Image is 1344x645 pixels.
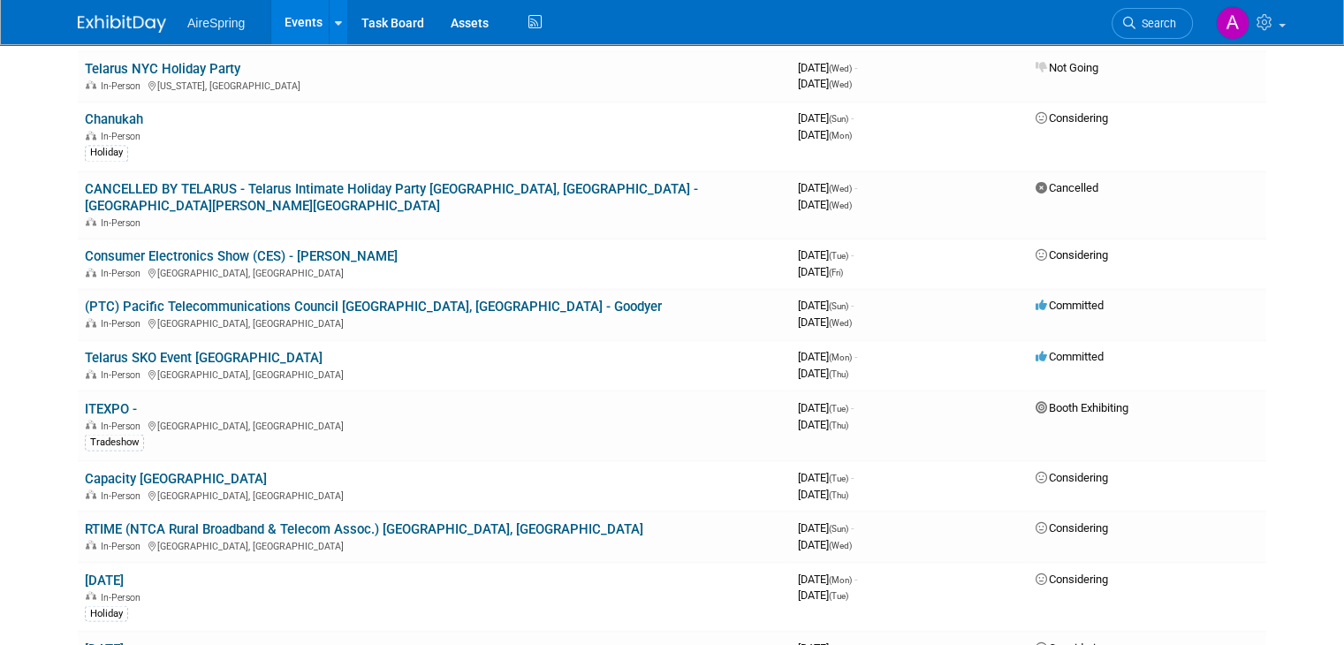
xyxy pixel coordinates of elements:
span: - [851,400,854,414]
span: - [851,470,854,483]
span: [DATE] [798,487,848,500]
span: [DATE] [798,400,854,414]
span: Considering [1036,111,1108,125]
img: In-Person Event [86,540,96,549]
span: In-Person [101,420,146,431]
span: Considering [1036,520,1108,534]
span: Cancelled [1036,181,1098,194]
span: (Wed) [829,201,852,210]
span: [DATE] [798,315,852,329]
a: [DATE] [85,572,124,588]
img: In-Person Event [86,591,96,600]
span: (Tue) [829,251,848,261]
span: (Fri) [829,268,843,277]
span: [DATE] [798,111,854,125]
span: (Sun) [829,301,848,311]
span: Committed [1036,350,1104,363]
span: [DATE] [798,367,848,380]
img: In-Person Event [86,80,96,89]
span: In-Person [101,80,146,92]
span: - [854,181,857,194]
span: (Wed) [829,318,852,328]
a: Telarus NYC Holiday Party [85,61,240,77]
img: In-Person Event [86,318,96,327]
span: (Sun) [829,523,848,533]
div: Tradeshow [85,434,144,450]
span: (Sun) [829,114,848,124]
a: (PTC) Pacific Telecommunications Council [GEOGRAPHIC_DATA], [GEOGRAPHIC_DATA] - Goodyer [85,299,662,315]
span: Considering [1036,572,1108,585]
img: In-Person Event [86,420,96,429]
span: [DATE] [798,61,857,74]
a: CANCELLED BY TELARUS - Telarus Intimate Holiday Party [GEOGRAPHIC_DATA], [GEOGRAPHIC_DATA] - [GEO... [85,181,698,214]
div: [GEOGRAPHIC_DATA], [GEOGRAPHIC_DATA] [85,367,784,381]
span: [DATE] [798,299,854,312]
span: - [851,520,854,534]
span: (Wed) [829,540,852,550]
span: (Tue) [829,590,848,600]
img: In-Person Event [86,131,96,140]
span: Considering [1036,248,1108,262]
span: [DATE] [798,572,857,585]
span: In-Person [101,369,146,381]
span: (Tue) [829,403,848,413]
span: [DATE] [798,470,854,483]
span: (Wed) [829,184,852,193]
span: Considering [1036,470,1108,483]
div: [GEOGRAPHIC_DATA], [GEOGRAPHIC_DATA] [85,265,784,279]
a: Chanukah [85,111,143,127]
span: [DATE] [798,350,857,363]
div: [US_STATE], [GEOGRAPHIC_DATA] [85,78,784,92]
span: [DATE] [798,265,843,278]
span: - [851,248,854,262]
span: Booth Exhibiting [1036,400,1128,414]
span: Committed [1036,299,1104,312]
img: In-Person Event [86,489,96,498]
span: [DATE] [798,198,852,211]
span: (Mon) [829,131,852,140]
span: Search [1135,17,1176,30]
span: [DATE] [798,181,857,194]
span: [DATE] [798,248,854,262]
a: Capacity [GEOGRAPHIC_DATA] [85,470,267,486]
a: Search [1112,8,1193,39]
a: Consumer Electronics Show (CES) - [PERSON_NAME] [85,248,398,264]
span: [DATE] [798,520,854,534]
span: Not Going [1036,61,1098,74]
span: In-Person [101,591,146,603]
span: In-Person [101,268,146,279]
span: - [854,350,857,363]
span: [DATE] [798,537,852,550]
span: - [854,61,857,74]
span: [DATE] [798,77,852,90]
span: - [851,299,854,312]
span: (Tue) [829,473,848,482]
img: In-Person Event [86,217,96,226]
img: In-Person Event [86,268,96,277]
a: ITEXPO - [85,400,137,416]
span: In-Person [101,540,146,551]
span: (Thu) [829,489,848,499]
span: (Mon) [829,574,852,584]
span: In-Person [101,131,146,142]
div: [GEOGRAPHIC_DATA], [GEOGRAPHIC_DATA] [85,537,784,551]
span: (Mon) [829,353,852,362]
span: [DATE] [798,128,852,141]
span: - [851,111,854,125]
div: [GEOGRAPHIC_DATA], [GEOGRAPHIC_DATA] [85,487,784,501]
div: Holiday [85,605,128,621]
span: In-Person [101,318,146,330]
span: In-Person [101,217,146,229]
span: - [854,572,857,585]
span: (Wed) [829,80,852,89]
span: [DATE] [798,417,848,430]
span: (Wed) [829,64,852,73]
span: [DATE] [798,588,848,601]
span: In-Person [101,489,146,501]
img: In-Person Event [86,369,96,378]
div: [GEOGRAPHIC_DATA], [GEOGRAPHIC_DATA] [85,417,784,431]
div: [GEOGRAPHIC_DATA], [GEOGRAPHIC_DATA] [85,315,784,330]
span: (Thu) [829,420,848,429]
div: Holiday [85,145,128,161]
a: Telarus SKO Event [GEOGRAPHIC_DATA] [85,350,323,366]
